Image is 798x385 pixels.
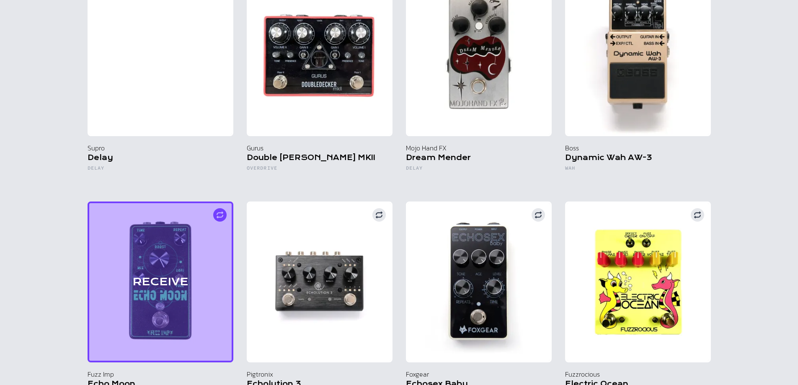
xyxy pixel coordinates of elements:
[88,369,233,379] p: Fuzz Imp
[132,275,189,289] h3: RECEIVE
[247,369,393,379] p: Pigtronix
[565,165,711,175] h6: Wah
[247,143,393,153] p: Gurus
[88,165,233,175] h6: Delay
[247,153,393,165] h5: Double [PERSON_NAME] MKII
[406,153,552,165] h5: Dream Mender
[247,202,393,362] img: Pigtronix Echolution 3
[565,369,711,379] p: Fuzzrocious
[406,165,552,175] h6: Delay
[406,369,552,379] p: Foxgear
[88,143,233,153] p: Supro
[565,202,711,362] img: Fuzzrocious Electric Ocean
[406,202,552,362] img: Foxgear Echosex Baby
[565,153,711,165] h5: Dynamic Wah AW-3
[565,143,711,153] p: Boss
[88,153,233,165] h5: Delay
[247,165,393,175] h6: Overdrive
[406,143,552,153] p: Mojo Hand FX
